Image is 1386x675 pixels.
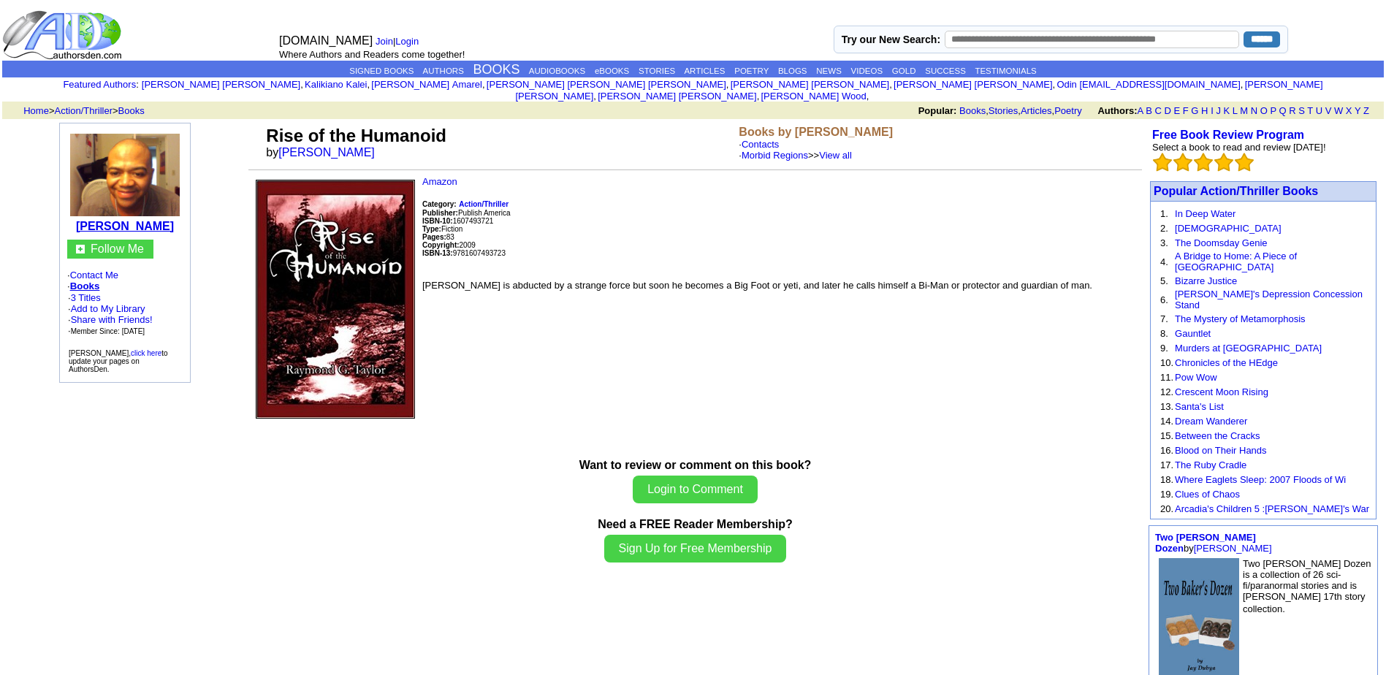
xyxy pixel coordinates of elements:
a: The Mystery of Metamorphosis [1175,313,1305,324]
label: Try our New Search: [842,34,940,45]
a: Blood on Their Hands [1175,445,1267,456]
b: Need a FREE Reader Membership? [598,518,793,530]
a: L [1233,105,1238,116]
img: bigemptystars.png [1153,153,1172,172]
a: Arcadia's Children 5 :[PERSON_NAME]'s War [1175,503,1369,514]
font: : [63,79,138,90]
a: U [1316,105,1322,116]
a: Poetry [1054,105,1082,116]
a: [PERSON_NAME] [1194,543,1272,554]
a: Where Eaglets Sleep: 2007 Floods of Wi [1175,474,1346,485]
a: Odin [EMAIL_ADDRESS][DOMAIN_NAME] [1056,79,1240,90]
a: M [1240,105,1248,116]
font: 5. [1160,275,1168,286]
a: G [1191,105,1198,116]
a: [PERSON_NAME] [PERSON_NAME] [PERSON_NAME] [487,79,726,90]
font: · >> [739,150,851,161]
b: Pages: [422,233,446,241]
font: 18. [1160,474,1173,485]
font: [DOMAIN_NAME] [279,34,373,47]
font: 83 [422,233,454,241]
a: O [1260,105,1268,116]
font: [PERSON_NAME], to update your pages on AuthorsDen. [69,349,168,373]
a: Action/Thriller [459,198,509,209]
a: Dream Wanderer [1175,416,1247,427]
a: The Ruby Cradle [1175,459,1246,470]
a: W [1334,105,1343,116]
button: Sign Up for Free Membership [604,535,787,562]
font: 15. [1160,430,1173,441]
a: C [1154,105,1161,116]
a: Action/Thriller [55,105,113,116]
img: bigemptystars.png [1235,153,1254,172]
a: BOOKS [473,62,520,77]
a: Y [1355,105,1360,116]
a: T [1307,105,1313,116]
font: 3. [1160,237,1168,248]
a: F [1183,105,1189,116]
font: Where Authors and Readers come together! [279,49,465,60]
a: In Deep Water [1175,208,1235,219]
a: Santa's List [1175,401,1224,412]
b: Publisher: [422,209,458,217]
b: ISBN-13: [422,249,453,257]
a: Join [376,36,393,47]
font: 9. [1160,343,1168,354]
a: X [1346,105,1352,116]
font: 17. [1160,459,1173,470]
a: click here [131,349,161,357]
b: Popular: [918,105,957,116]
font: 2009 [460,241,476,249]
a: Add to My Library [71,303,145,314]
font: Publish America [422,209,511,217]
a: [PERSON_NAME] [PERSON_NAME] [894,79,1052,90]
font: i [485,81,487,89]
font: 13. [1160,401,1173,412]
font: 7. [1160,313,1168,324]
img: bigemptystars.png [1214,153,1233,172]
a: A [1138,105,1143,116]
a: Contacts [742,139,779,150]
a: Morbid Regions [742,150,808,161]
font: , , , [918,105,1382,116]
a: Featured Authors [63,79,136,90]
a: Amazon [422,176,457,187]
a: R [1289,105,1295,116]
font: i [728,81,730,89]
img: 39351.jpg [256,180,415,419]
a: Gauntlet [1175,328,1211,339]
font: i [759,93,761,101]
a: Stories [989,105,1018,116]
a: [PERSON_NAME] [76,220,174,232]
font: Member Since: [DATE] [71,327,145,335]
b: Want to review or comment on this book? [579,459,812,471]
a: [DEMOGRAPHIC_DATA] [1175,223,1281,234]
a: Bizarre Justice [1175,275,1237,286]
font: Fiction [422,225,462,233]
a: Login [395,36,419,47]
font: i [869,93,870,101]
a: Clues of Chaos [1175,489,1240,500]
a: BLOGS [778,66,807,75]
a: GOLD [892,66,916,75]
a: Free Book Review Program [1152,129,1304,141]
font: 14. [1160,416,1173,427]
a: Popular Action/Thriller Books [1154,185,1318,197]
a: TESTIMONIALS [975,66,1036,75]
a: Murders at [GEOGRAPHIC_DATA] [1175,343,1322,354]
a: Follow Me [91,243,144,255]
a: S [1298,105,1305,116]
font: · · [67,270,183,337]
a: N [1251,105,1257,116]
font: Select a book to read and review [DATE]! [1152,142,1326,153]
font: > > [18,105,145,116]
font: 2. [1160,223,1168,234]
img: logo_ad.gif [2,9,125,61]
font: · [739,139,851,161]
a: J [1216,105,1221,116]
a: K [1224,105,1230,116]
font: 10. [1160,357,1173,368]
img: bigemptystars.png [1173,153,1192,172]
